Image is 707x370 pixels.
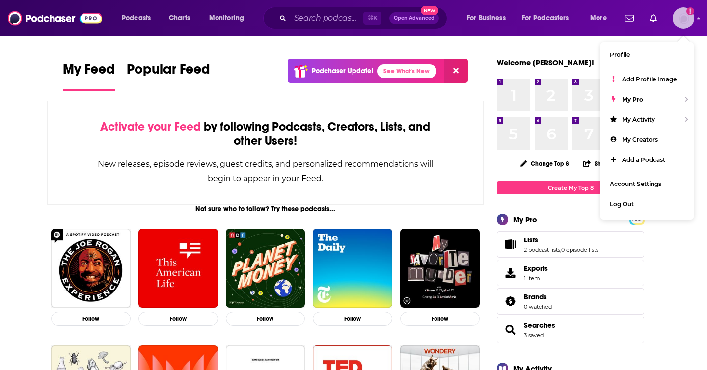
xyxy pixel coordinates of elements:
span: New [421,6,438,15]
button: Follow [313,312,392,326]
div: New releases, episode reviews, guest credits, and personalized recommendations will begin to appe... [97,157,434,185]
button: Share Top 8 [583,154,627,173]
span: 1 item [524,275,548,282]
a: Lists [500,238,520,251]
img: User Profile [673,7,694,29]
span: Exports [524,264,548,273]
a: 2 podcast lists [524,246,560,253]
a: Brands [500,294,520,308]
div: by following Podcasts, Creators, Lists, and other Users! [97,120,434,148]
button: Open AdvancedNew [389,12,439,24]
input: Search podcasts, credits, & more... [290,10,363,26]
a: Add Profile Image [600,69,694,89]
span: Exports [500,266,520,280]
a: Brands [524,292,552,301]
span: Open Advanced [394,16,435,21]
a: Searches [524,321,555,330]
span: Logged in as Marketing09 [673,7,694,29]
a: Popular Feed [127,61,210,91]
span: Podcasts [122,11,151,25]
img: The Daily [313,229,392,308]
a: Show notifications dropdown [621,10,638,26]
span: Activate your Feed [100,119,201,134]
span: Add a Podcast [622,156,665,163]
a: 0 watched [524,303,552,310]
span: ⌘ K [363,12,381,25]
img: Planet Money [226,229,305,308]
button: Follow [226,312,305,326]
div: Search podcasts, credits, & more... [272,7,457,29]
span: My Pro [622,96,643,103]
button: open menu [516,10,583,26]
img: The Joe Rogan Experience [51,229,131,308]
span: Popular Feed [127,61,210,83]
button: Show profile menu [673,7,694,29]
div: Not sure who to follow? Try these podcasts... [47,205,484,213]
img: This American Life [138,229,218,308]
a: Charts [163,10,196,26]
span: Monitoring [209,11,244,25]
a: Add a Podcast [600,150,694,170]
span: For Business [467,11,506,25]
p: Podchaser Update! [312,67,373,75]
a: My Feed [63,61,115,91]
a: Exports [497,260,644,286]
a: Profile [600,45,694,65]
span: For Podcasters [522,11,569,25]
button: open menu [460,10,518,26]
ul: Show profile menu [600,42,694,220]
img: My Favorite Murder with Karen Kilgariff and Georgia Hardstark [400,229,480,308]
span: Add Profile Image [622,76,677,83]
span: My Creators [622,136,658,143]
a: 0 episode lists [561,246,598,253]
span: Profile [610,51,630,58]
a: PRO [631,215,643,223]
span: Lists [524,236,538,244]
button: open menu [115,10,163,26]
button: Follow [51,312,131,326]
img: Podchaser - Follow, Share and Rate Podcasts [8,9,102,27]
button: open menu [583,10,619,26]
span: Account Settings [610,180,661,187]
span: Log Out [610,200,634,208]
span: More [590,11,607,25]
span: Brands [524,292,547,301]
a: Lists [524,236,598,244]
button: Change Top 8 [514,158,575,170]
span: My Activity [622,116,655,123]
span: My Feed [63,61,115,83]
a: Searches [500,323,520,337]
a: Welcome [PERSON_NAME]! [497,58,594,67]
button: Follow [400,312,480,326]
span: Charts [169,11,190,25]
a: My Creators [600,130,694,150]
a: Account Settings [600,174,694,194]
a: 3 saved [524,332,544,339]
a: Create My Top 8 [497,181,644,194]
span: Lists [497,231,644,258]
span: Searches [497,317,644,343]
svg: Add a profile image [686,7,694,15]
button: open menu [202,10,257,26]
span: Brands [497,288,644,315]
a: See What's New [377,64,436,78]
button: Follow [138,312,218,326]
a: Show notifications dropdown [646,10,661,26]
div: My Pro [513,215,537,224]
